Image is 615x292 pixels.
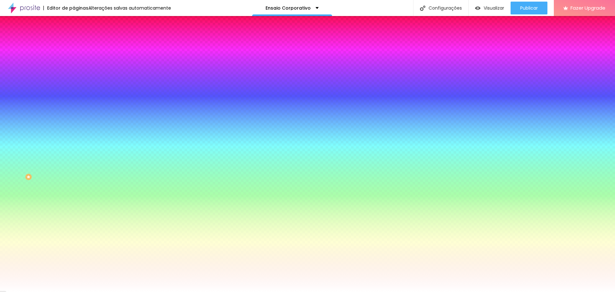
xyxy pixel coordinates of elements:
div: Editor de páginas [43,6,88,10]
button: Publicar [511,2,547,14]
img: Icone [420,5,425,11]
span: Visualizar [484,5,504,11]
img: view-1.svg [475,5,480,11]
p: Ensaio Corporativo [266,6,311,10]
span: Publicar [520,5,538,11]
div: Alterações salvas automaticamente [88,6,171,10]
span: Fazer Upgrade [570,5,605,11]
button: Visualizar [469,2,511,14]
